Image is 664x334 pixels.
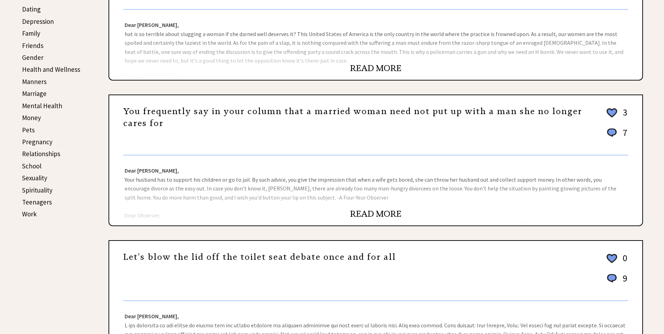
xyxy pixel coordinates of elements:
a: Pets [22,126,35,134]
a: Relationships [22,149,60,158]
td: 7 [619,127,628,145]
td: 9 [619,272,628,291]
a: Pregnancy [22,138,53,146]
img: heart_outline%202.png [606,107,618,119]
a: READ MORE [350,209,401,219]
a: Sexuality [22,174,47,182]
img: message_round%201.png [606,127,618,138]
td: 0 [619,252,628,272]
a: Family [22,29,40,37]
a: Work [22,210,37,218]
a: Marriage [22,89,47,98]
div: Your husband has to support his children or go to jail. By such advice, you give the impression t... [109,155,642,225]
div: hat is so terrible about slugging a woman if she darned well deserves it? This United States of A... [109,10,642,80]
a: You frequently say in your column that a married woman need not put up with a man she no longer c... [123,106,582,128]
td: 3 [619,106,628,126]
a: Let's blow the lid off the toilet seat debate once and for all [123,252,396,262]
strong: Dear [PERSON_NAME], [125,21,179,28]
a: Gender [22,53,43,62]
a: Mental Health [22,102,62,110]
a: Spirituality [22,186,53,194]
a: School [22,162,41,170]
a: Money [22,113,41,122]
strong: Dear [PERSON_NAME], [125,167,179,174]
img: heart_outline%202.png [606,252,618,265]
a: Manners [22,77,47,86]
a: Depression [22,17,54,26]
a: Friends [22,41,43,50]
a: Teenagers [22,198,52,206]
a: READ MORE [350,63,401,74]
strong: Dear [PERSON_NAME], [125,313,179,320]
img: message_round%201.png [606,273,618,284]
a: Health and Wellness [22,65,80,74]
a: Dating [22,5,41,13]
